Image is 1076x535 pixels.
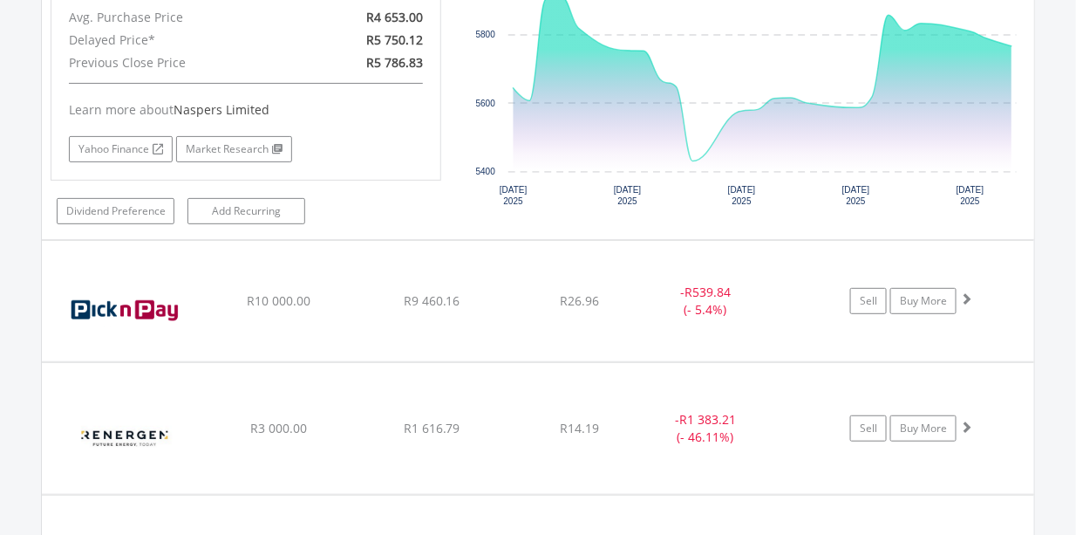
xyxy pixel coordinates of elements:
[476,99,496,108] text: 5600
[640,411,772,446] div: - (- 46.11%)
[850,415,887,442] a: Sell
[69,101,423,119] div: Learn more about
[69,136,173,162] a: Yahoo Finance
[500,185,528,206] text: [DATE] 2025
[614,185,642,206] text: [DATE] 2025
[51,263,201,357] img: EQU.ZA.PIK.png
[56,6,310,29] div: Avg. Purchase Price
[476,167,496,176] text: 5400
[176,136,292,162] a: Market Research
[728,185,756,206] text: [DATE] 2025
[890,415,957,442] a: Buy More
[476,30,496,39] text: 5800
[640,284,772,319] div: - (- 5.4%)
[842,185,870,206] text: [DATE] 2025
[366,9,423,25] span: R4 653.00
[366,31,423,48] span: R5 750.12
[250,420,307,436] span: R3 000.00
[957,185,984,206] text: [DATE] 2025
[684,284,731,300] span: R539.84
[404,420,460,436] span: R1 616.79
[56,51,310,74] div: Previous Close Price
[56,29,310,51] div: Delayed Price*
[57,198,174,224] a: Dividend Preference
[404,292,460,309] span: R9 460.16
[366,54,423,71] span: R5 786.83
[174,101,269,118] span: Naspers Limited
[850,288,887,314] a: Sell
[560,292,599,309] span: R26.96
[890,288,957,314] a: Buy More
[187,198,305,224] a: Add Recurring
[560,420,599,436] span: R14.19
[51,385,201,490] img: EQU.ZA.REN.png
[247,292,310,309] span: R10 000.00
[679,411,736,428] span: R1 383.21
